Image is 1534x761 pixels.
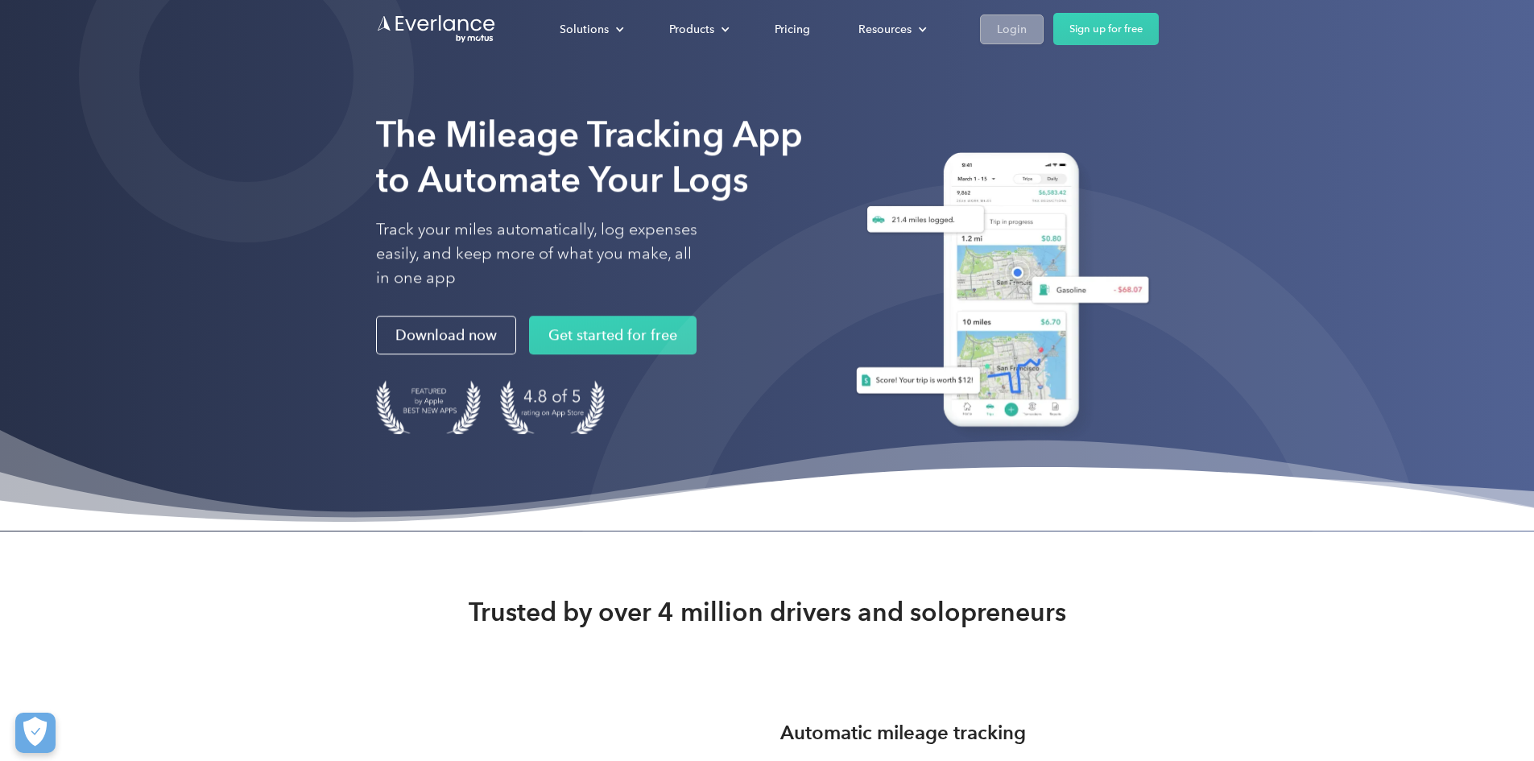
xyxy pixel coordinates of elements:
div: Resources [858,19,912,39]
strong: Trusted by over 4 million drivers and solopreneurs [469,596,1066,628]
p: Track your miles automatically, log expenses easily, and keep more of what you make, all in one app [376,217,698,290]
div: Resources [842,15,940,43]
div: Solutions [560,19,609,39]
a: Pricing [759,15,826,43]
a: Download now [376,316,516,354]
strong: The Mileage Tracking App to Automate Your Logs [376,113,803,201]
h3: Automatic mileage tracking [780,718,1026,747]
div: Pricing [775,19,810,39]
div: Solutions [544,15,637,43]
a: Go to homepage [376,14,497,44]
img: Everlance, mileage tracker app, expense tracking app [837,140,1159,445]
div: Products [669,19,714,39]
img: Badge for Featured by Apple Best New Apps [376,380,481,434]
div: Login [997,19,1027,39]
div: Products [653,15,742,43]
a: Login [980,14,1044,44]
a: Get started for free [529,316,697,354]
a: Sign up for free [1053,13,1159,45]
img: 4.9 out of 5 stars on the app store [500,380,605,434]
button: Cookies Settings [15,713,56,753]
